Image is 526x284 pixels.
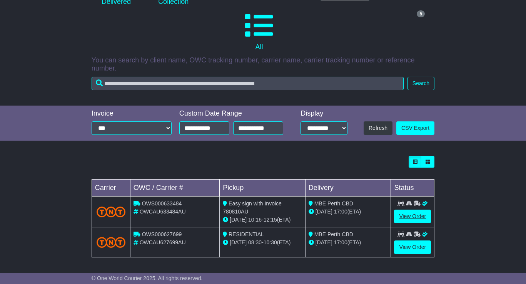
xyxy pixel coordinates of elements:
a: View Order [394,240,431,254]
a: 5 All [92,9,427,54]
span: 5 [417,10,425,17]
button: Search [407,77,434,90]
span: [DATE] [316,208,332,215]
span: 17:00 [334,208,347,215]
span: 08:30 [248,239,262,245]
span: RESIDENTIAL [229,231,264,237]
span: MBE Perth CBD [314,200,353,207]
img: TNT_Domestic.png [97,237,125,247]
td: OWC / Carrier # [130,180,219,197]
div: (ETA) [309,239,388,247]
span: Easy sign with Invoice 780810AU [223,200,282,215]
span: 12:15 [264,217,277,223]
span: © One World Courier 2025. All rights reserved. [92,275,203,281]
td: Delivery [305,180,391,197]
a: View Order [394,210,431,223]
div: - (ETA) [223,239,302,247]
span: 10:30 [264,239,277,245]
span: 10:16 [248,217,262,223]
div: Display [301,109,347,118]
div: Invoice [92,109,172,118]
span: 17:00 [334,239,347,245]
button: Refresh [364,121,392,135]
span: [DATE] [230,217,247,223]
span: OWCAU633484AU [140,208,186,215]
td: Carrier [92,180,130,197]
p: You can search by client name, OWC tracking number, carrier name, carrier tracking number or refe... [92,56,434,73]
span: OWS000627699 [142,231,182,237]
div: Custom Date Range [179,109,289,118]
span: OWS000633484 [142,200,182,207]
img: TNT_Domestic.png [97,207,125,217]
div: - (ETA) [223,216,302,224]
span: [DATE] [230,239,247,245]
span: MBE Perth CBD [314,231,353,237]
td: Pickup [220,180,306,197]
td: Status [391,180,434,197]
a: CSV Export [396,121,434,135]
span: [DATE] [316,239,332,245]
span: OWCAU627699AU [140,239,186,245]
div: (ETA) [309,208,388,216]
